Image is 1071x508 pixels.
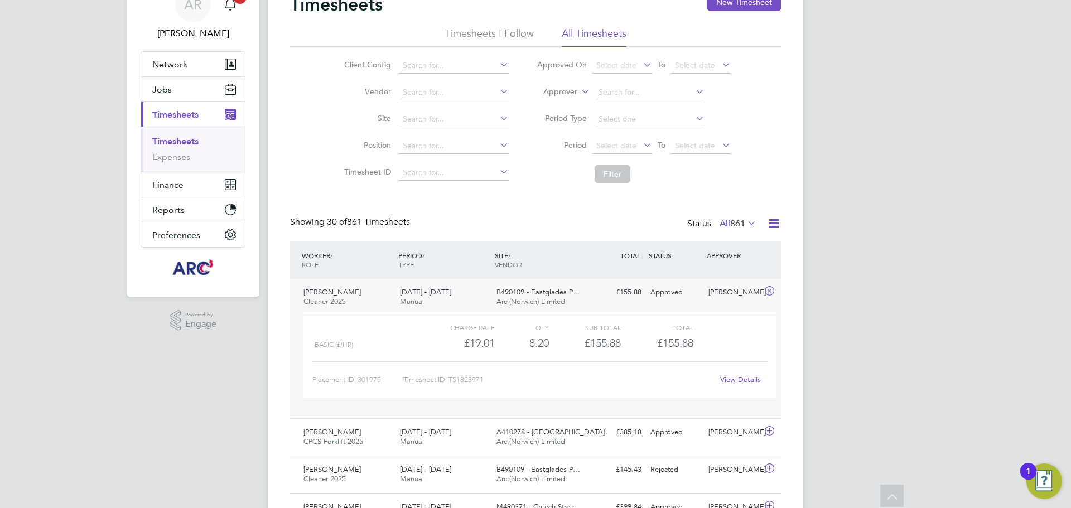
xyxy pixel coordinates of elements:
div: [PERSON_NAME] [704,283,762,302]
span: Arc (Norwich) Limited [496,297,565,306]
div: APPROVER [704,245,762,265]
span: To [654,138,669,152]
span: Cleaner 2025 [303,297,346,306]
div: 8.20 [495,334,549,352]
span: / [330,251,332,260]
div: PERIOD [395,245,492,274]
div: 1 [1026,471,1031,486]
div: Placement ID: 301975 [312,371,403,389]
div: £155.88 [588,283,646,302]
span: Manual [400,437,424,446]
button: Finance [141,172,245,197]
span: To [654,57,669,72]
input: Search for... [595,85,705,100]
span: Select date [596,141,636,151]
span: 861 Timesheets [327,216,410,228]
span: Reports [152,205,185,215]
span: ROLE [302,260,319,269]
label: Client Config [341,60,391,70]
span: TOTAL [620,251,640,260]
span: / [508,251,510,260]
span: Select date [596,60,636,70]
div: Showing [290,216,412,228]
span: basic (£/HR) [315,341,353,349]
span: Engage [185,320,216,329]
label: Position [341,140,391,150]
div: £155.88 [549,334,621,352]
span: 30 of [327,216,347,228]
button: Network [141,52,245,76]
div: WORKER [299,245,395,274]
span: Cleaner 2025 [303,474,346,483]
button: Timesheets [141,102,245,127]
span: Arc (Norwich) Limited [496,474,565,483]
a: Go to home page [141,259,245,277]
span: [DATE] - [DATE] [400,427,451,437]
button: Filter [595,165,630,183]
a: Timesheets [152,136,199,147]
label: Period Type [537,113,587,123]
span: Arc (Norwich) Limited [496,437,565,446]
span: Network [152,59,187,70]
span: [DATE] - [DATE] [400,287,451,297]
label: Period [537,140,587,150]
span: Manual [400,297,424,306]
span: [PERSON_NAME] [303,427,361,437]
a: Expenses [152,152,190,162]
input: Search for... [399,138,509,154]
span: VENDOR [495,260,522,269]
span: / [422,251,424,260]
label: Timesheet ID [341,167,391,177]
li: All Timesheets [562,27,626,47]
span: 861 [730,218,745,229]
div: [PERSON_NAME] [704,461,762,479]
input: Search for... [399,165,509,181]
span: B490109 - Eastglades P… [496,465,580,474]
a: Powered byEngage [170,310,217,331]
span: Select date [675,141,715,151]
span: A410278 - [GEOGRAPHIC_DATA] [496,427,605,437]
div: Charge rate [423,321,495,334]
span: Jobs [152,84,172,95]
input: Search for... [399,58,509,74]
label: Site [341,113,391,123]
span: [PERSON_NAME] [303,465,361,474]
div: Timesheet ID: TS1823971 [403,371,713,389]
div: Rejected [646,461,704,479]
span: Manual [400,474,424,483]
div: Total [621,321,693,334]
div: QTY [495,321,549,334]
span: CPCS Forklift 2025 [303,437,363,446]
label: Approved On [537,60,587,70]
div: Timesheets [141,127,245,172]
input: Select one [595,112,705,127]
span: TYPE [398,260,414,269]
div: STATUS [646,245,704,265]
span: Powered by [185,310,216,320]
span: [PERSON_NAME] [303,287,361,297]
span: Finance [152,180,184,190]
div: Approved [646,283,704,302]
div: Sub Total [549,321,621,334]
div: £145.43 [588,461,646,479]
span: [DATE] - [DATE] [400,465,451,474]
div: Approved [646,423,704,442]
span: Select date [675,60,715,70]
input: Search for... [399,85,509,100]
button: Reports [141,197,245,222]
span: Timesheets [152,109,199,120]
label: Vendor [341,86,391,96]
button: Open Resource Center, 1 new notification [1026,463,1062,499]
div: [PERSON_NAME] [704,423,762,442]
div: £385.18 [588,423,646,442]
span: B490109 - Eastglades P… [496,287,580,297]
button: Jobs [141,77,245,101]
label: All [720,218,756,229]
div: Status [687,216,759,232]
li: Timesheets I Follow [445,27,534,47]
label: Approver [527,86,577,98]
a: View Details [720,375,761,384]
img: arcgroup-logo-retina.png [171,259,216,277]
button: Preferences [141,222,245,247]
span: Preferences [152,230,200,240]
